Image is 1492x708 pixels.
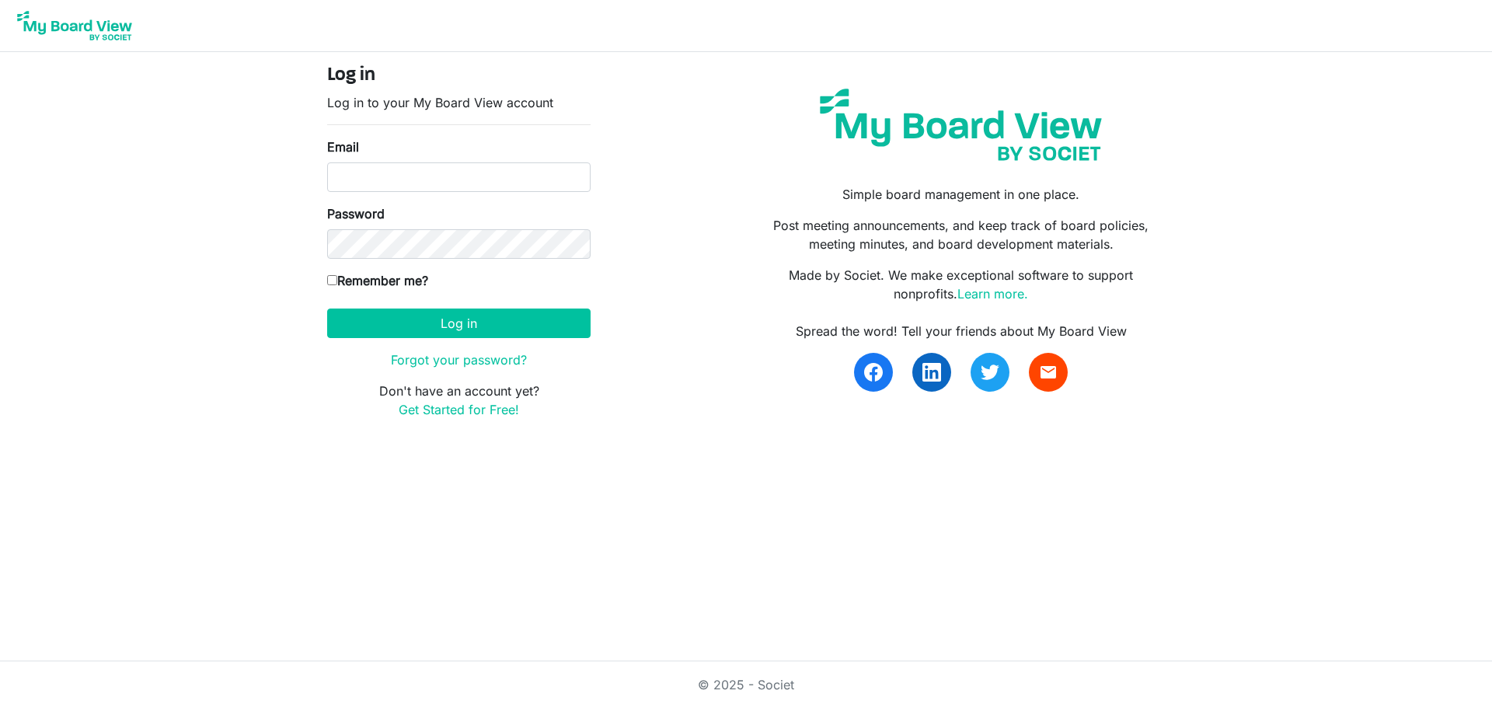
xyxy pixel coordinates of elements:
div: Spread the word! Tell your friends about My Board View [758,322,1165,340]
a: © 2025 - Societ [698,677,794,692]
img: twitter.svg [981,363,999,382]
img: My Board View Logo [12,6,137,45]
a: email [1029,353,1068,392]
p: Post meeting announcements, and keep track of board policies, meeting minutes, and board developm... [758,216,1165,253]
label: Password [327,204,385,223]
input: Remember me? [327,275,337,285]
p: Log in to your My Board View account [327,93,591,112]
img: facebook.svg [864,363,883,382]
button: Log in [327,309,591,338]
label: Email [327,138,359,156]
p: Don't have an account yet? [327,382,591,419]
p: Simple board management in one place. [758,185,1165,204]
p: Made by Societ. We make exceptional software to support nonprofits. [758,266,1165,303]
span: email [1039,363,1058,382]
label: Remember me? [327,271,428,290]
h4: Log in [327,65,591,87]
a: Learn more. [957,286,1028,302]
img: my-board-view-societ.svg [808,77,1114,173]
a: Get Started for Free! [399,402,519,417]
img: linkedin.svg [922,363,941,382]
a: Forgot your password? [391,352,527,368]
